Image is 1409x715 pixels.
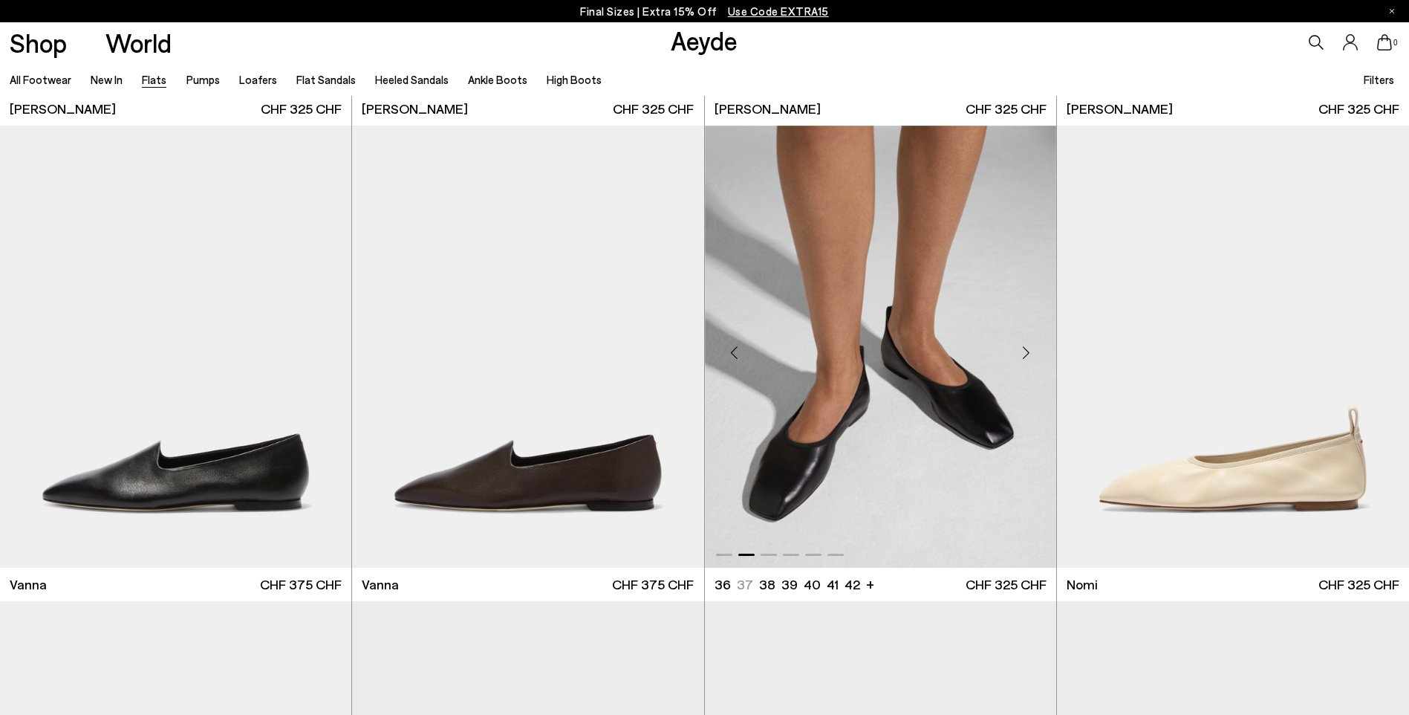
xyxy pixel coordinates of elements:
[613,100,694,118] span: CHF 325 CHF
[10,575,47,594] span: Vanna
[705,568,1056,601] a: 36 37 38 39 40 41 42 + CHF 325 CHF
[966,100,1047,118] span: CHF 325 CHF
[260,575,342,594] span: CHF 375 CHF
[352,568,703,601] a: Vanna CHF 375 CHF
[671,25,738,56] a: Aeyde
[845,575,860,594] li: 42
[186,73,220,86] a: Pumps
[1057,568,1409,601] a: Nomi CHF 325 CHF
[715,575,856,594] ul: variant
[362,575,399,594] span: Vanna
[866,574,874,594] li: +
[142,73,166,86] a: Flats
[105,30,172,56] a: World
[580,2,829,21] p: Final Sizes | Extra 15% Off
[1392,39,1399,47] span: 0
[547,73,602,86] a: High Boots
[296,73,356,86] a: Flat Sandals
[362,100,468,118] span: [PERSON_NAME]
[1364,73,1394,86] span: Filters
[352,126,703,568] img: Vanna Almond-Toe Loafers
[705,126,1056,568] img: Nomi Ruched Flats
[966,575,1047,594] span: CHF 325 CHF
[705,126,1056,568] a: Next slide Previous slide
[468,73,527,86] a: Ankle Boots
[1056,126,1408,568] div: 3 / 6
[1067,575,1098,594] span: Nomi
[759,575,775,594] li: 38
[827,575,839,594] li: 41
[1377,34,1392,51] a: 0
[781,575,798,594] li: 39
[352,92,703,126] a: [PERSON_NAME] CHF 325 CHF
[1318,100,1399,118] span: CHF 325 CHF
[1067,100,1173,118] span: [PERSON_NAME]
[375,73,449,86] a: Heeled Sandals
[705,126,1056,568] div: 2 / 6
[10,73,71,86] a: All Footwear
[91,73,123,86] a: New In
[705,92,1056,126] a: [PERSON_NAME] CHF 325 CHF
[804,575,821,594] li: 40
[1318,575,1399,594] span: CHF 325 CHF
[1057,92,1409,126] a: [PERSON_NAME] CHF 325 CHF
[261,100,342,118] span: CHF 325 CHF
[712,330,757,375] div: Previous slide
[612,575,694,594] span: CHF 375 CHF
[1057,126,1409,568] img: Nomi Ruched Flats
[1056,126,1408,568] img: Nomi Ruched Flats
[715,575,731,594] li: 36
[10,30,67,56] a: Shop
[239,73,277,86] a: Loafers
[1004,330,1049,375] div: Next slide
[715,100,821,118] span: [PERSON_NAME]
[10,100,116,118] span: [PERSON_NAME]
[728,4,829,18] span: Navigate to /collections/ss25-final-sizes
